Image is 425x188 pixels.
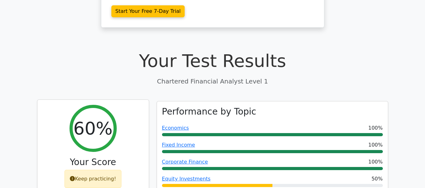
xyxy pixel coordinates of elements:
[162,125,189,131] a: Economics
[162,142,195,148] a: Fixed Income
[64,170,121,188] div: Keep practicing!
[162,159,208,165] a: Corporate Finance
[162,176,211,182] a: Equity Investments
[368,141,383,149] span: 100%
[162,106,256,117] h3: Performance by Topic
[73,118,112,139] h2: 60%
[368,158,383,166] span: 100%
[372,175,383,183] span: 50%
[37,50,388,71] h1: Your Test Results
[111,5,185,17] a: Start Your Free 7-Day Trial
[37,77,388,86] p: Chartered Financial Analyst Level 1
[42,157,144,168] h3: Your Score
[368,124,383,132] span: 100%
